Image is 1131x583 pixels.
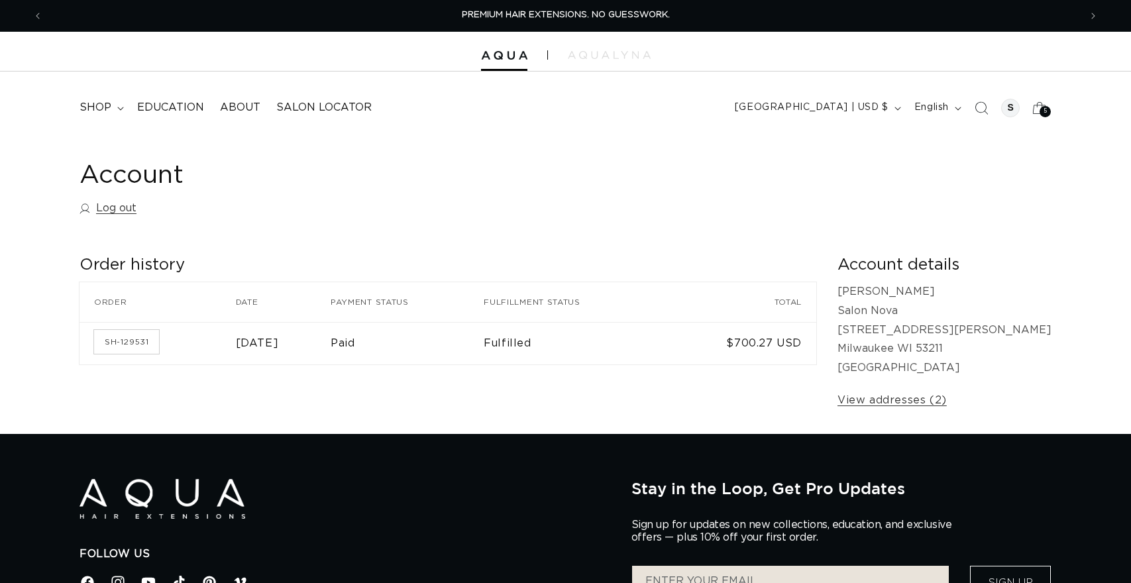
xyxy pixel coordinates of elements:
span: 5 [1044,106,1048,117]
th: Date [236,282,331,322]
span: About [220,101,260,115]
img: Aqua Hair Extensions [80,479,245,519]
h2: Follow Us [80,547,612,561]
a: View addresses (2) [837,391,947,410]
th: Order [80,282,236,322]
a: Education [129,93,212,123]
button: Previous announcement [23,3,52,28]
button: English [906,95,967,121]
p: [PERSON_NAME] Salon Nova [STREET_ADDRESS][PERSON_NAME] Milwaukee WI 53211 [GEOGRAPHIC_DATA] [837,282,1051,378]
h2: Account details [837,255,1051,276]
summary: shop [72,93,129,123]
button: Next announcement [1079,3,1108,28]
img: aqualyna.com [568,51,651,59]
p: Sign up for updates on new collections, education, and exclusive offers — plus 10% off your first... [631,519,963,544]
a: Order number SH-129531 [94,330,159,354]
h1: Account [80,160,1051,192]
span: English [914,101,949,115]
h2: Stay in the Loop, Get Pro Updates [631,479,1051,498]
button: [GEOGRAPHIC_DATA] | USD $ [727,95,906,121]
span: Salon Locator [276,101,372,115]
span: PREMIUM HAIR EXTENSIONS. NO GUESSWORK. [462,11,670,19]
summary: Search [967,93,996,123]
a: About [212,93,268,123]
span: [GEOGRAPHIC_DATA] | USD $ [735,101,889,115]
th: Total [668,282,816,322]
td: $700.27 USD [668,322,816,364]
a: Log out [80,199,136,218]
img: Aqua Hair Extensions [481,51,527,60]
td: Fulfilled [484,322,667,364]
span: shop [80,101,111,115]
time: [DATE] [236,338,279,348]
td: Paid [331,322,484,364]
a: Salon Locator [268,93,380,123]
th: Fulfillment status [484,282,667,322]
span: Education [137,101,204,115]
h2: Order history [80,255,816,276]
th: Payment status [331,282,484,322]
